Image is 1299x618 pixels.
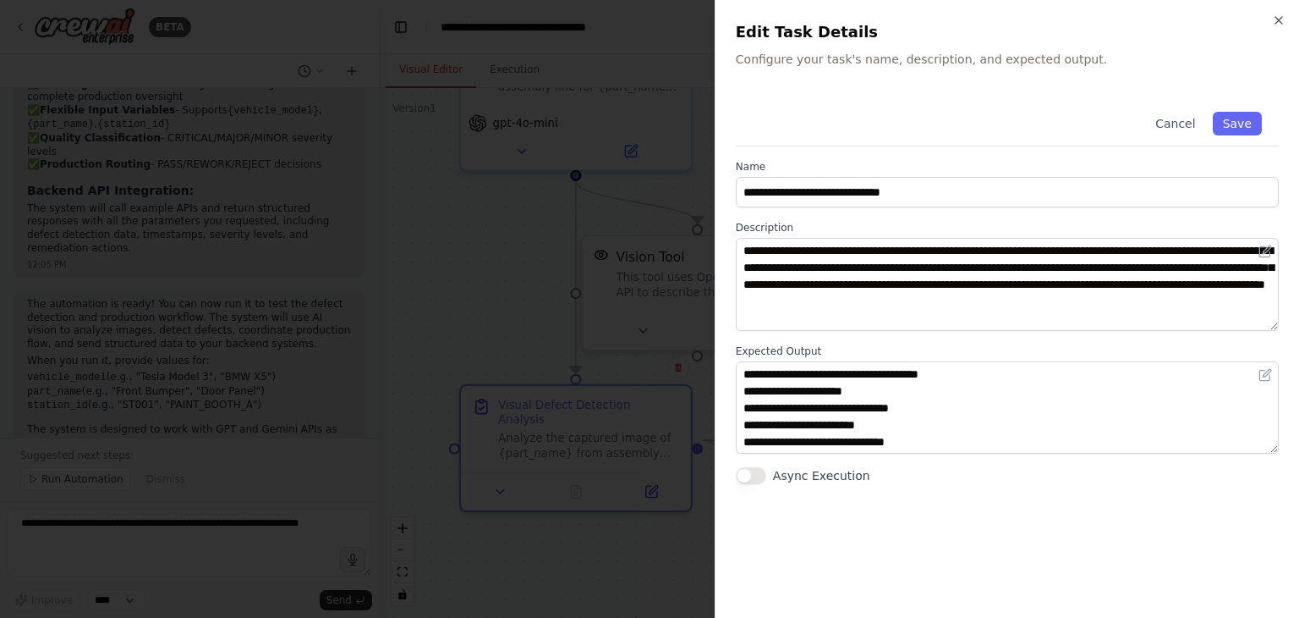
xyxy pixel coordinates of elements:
[1213,112,1262,135] button: Save
[1145,112,1205,135] button: Cancel
[736,160,1279,174] label: Name
[736,20,1279,44] h2: Edit Task Details
[736,221,1279,235] label: Description
[773,467,870,484] label: Async Execution
[736,345,1279,358] label: Expected Output
[1255,365,1275,385] button: Open in editor
[736,51,1279,68] p: Configure your task's name, description, and expected output.
[1255,241,1275,262] button: Open in editor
